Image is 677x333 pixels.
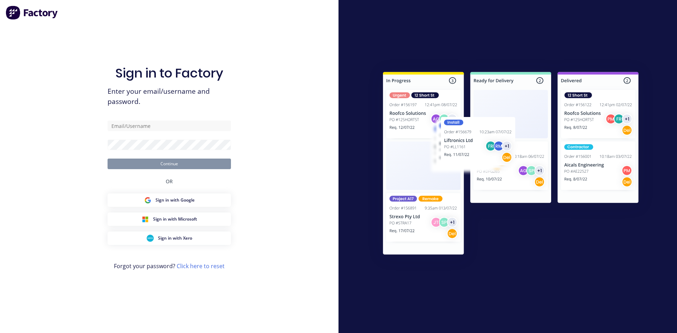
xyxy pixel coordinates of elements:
button: Google Sign inSign in with Google [108,193,231,207]
span: Forgot your password? [114,262,225,270]
a: Click here to reset [177,262,225,270]
img: Factory [6,6,59,20]
span: Sign in with Google [155,197,195,203]
img: Google Sign in [144,197,151,204]
div: OR [166,169,173,193]
span: Enter your email/username and password. [108,86,231,107]
span: Sign in with Microsoft [153,216,197,222]
h1: Sign in to Factory [115,66,223,81]
img: Microsoft Sign in [142,216,149,223]
input: Email/Username [108,121,231,131]
img: Xero Sign in [147,235,154,242]
button: Xero Sign inSign in with Xero [108,232,231,245]
button: Continue [108,159,231,169]
img: Sign in [367,58,654,271]
button: Microsoft Sign inSign in with Microsoft [108,212,231,226]
span: Sign in with Xero [158,235,192,241]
